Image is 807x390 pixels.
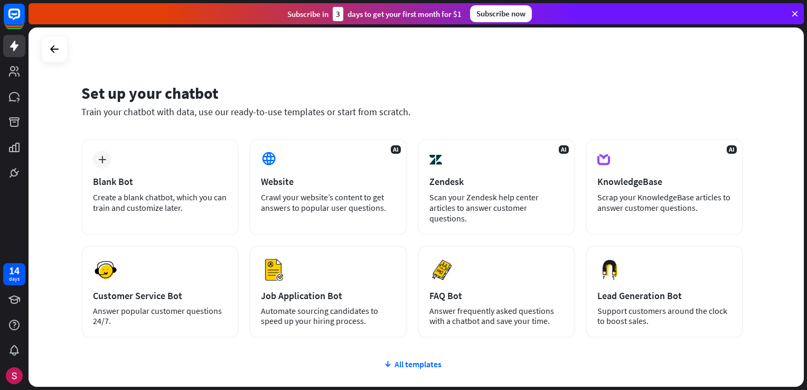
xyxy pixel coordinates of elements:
div: days [9,275,20,283]
div: 14 [9,266,20,275]
div: Subscribe in days to get your first month for $1 [287,7,462,21]
a: 14 days [3,263,25,285]
div: 3 [333,7,343,21]
div: Subscribe now [470,5,532,22]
